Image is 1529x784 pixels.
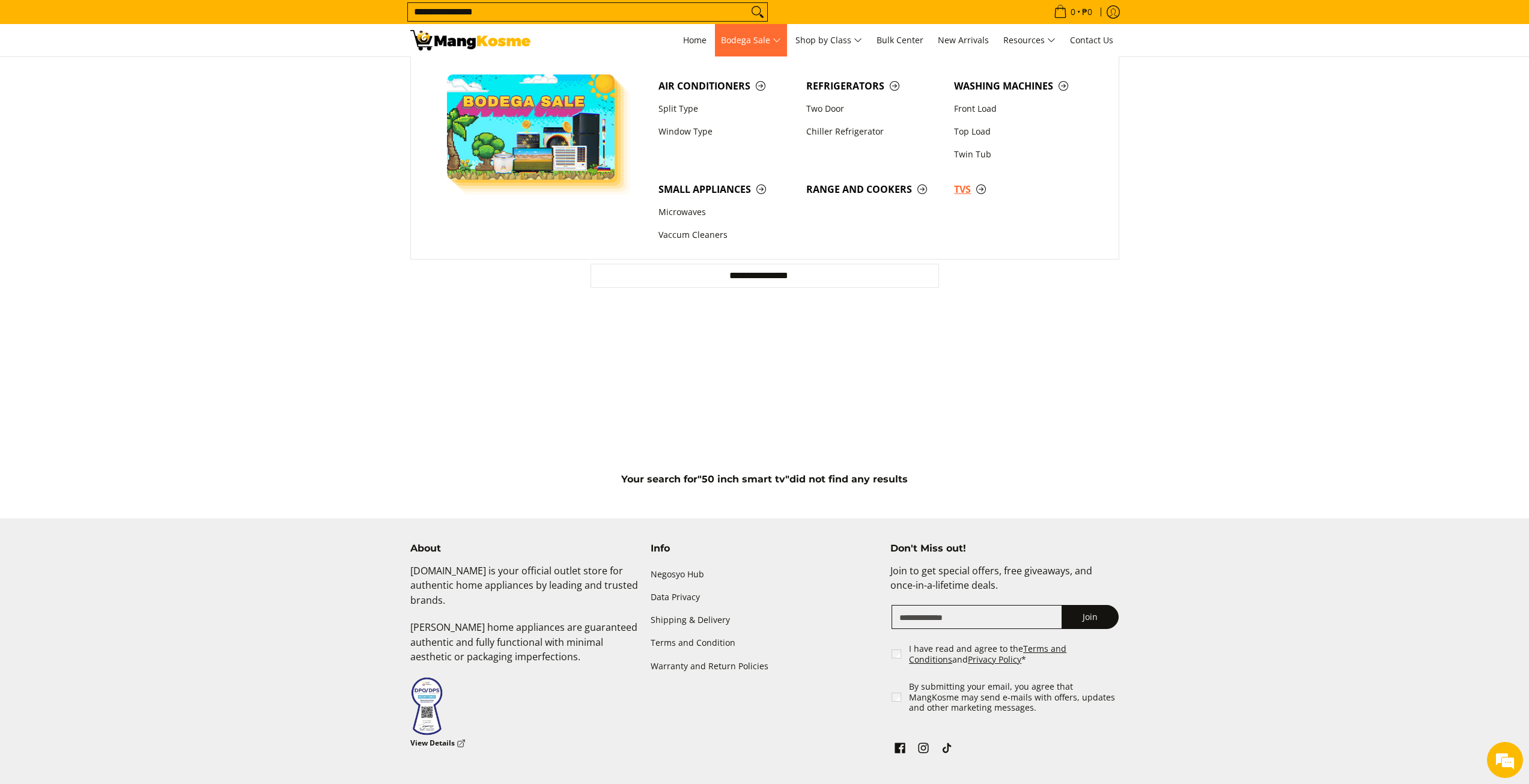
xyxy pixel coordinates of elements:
[410,676,443,736] img: Data Privacy Seal
[938,740,955,760] a: See Mang Kosme on TikTok
[789,24,868,56] a: Shop by Class
[948,97,1096,120] a: Front Load
[683,34,707,46] span: Home
[410,542,639,555] h4: About
[1070,34,1113,46] span: Contact Us
[1050,5,1096,19] span: •
[800,74,948,97] a: Refrigerators
[651,564,879,586] a: Negosyo Hub
[932,24,995,56] a: New Arrivals
[948,120,1096,143] a: Top Load
[795,33,862,48] span: Shop by Class
[948,74,1096,97] a: Washing Machines
[871,24,929,56] a: Bulk Center
[800,178,948,201] a: Range and Cookers
[677,24,713,56] a: Home
[1069,8,1077,16] span: 0
[800,97,948,120] a: Two Door
[968,654,1021,665] a: Privacy Policy
[948,178,1096,201] a: TVs
[652,97,800,120] a: Split Type
[652,201,800,224] a: Microwaves
[954,182,1090,197] span: TVs
[938,34,989,46] span: New Arrivals
[410,736,466,751] a: View Details
[909,643,1066,665] a: Terms and Conditions
[1062,605,1119,629] button: Join
[877,34,923,46] span: Bulk Center
[806,182,942,197] span: Range and Cookers
[651,542,879,555] h4: Info
[410,30,530,50] img: Search: 0 results found for &quot;50 inch smart tv&quot; | Mang Kosme
[651,609,879,632] a: Shipping & Delivery
[800,120,948,143] a: Chiller Refrigerator
[997,24,1062,56] a: Resources
[447,74,615,180] img: Bodega Sale
[948,143,1096,166] a: Twin Tub
[651,632,879,655] a: Terms and Condition
[698,473,789,485] strong: "50 inch smart tv"
[909,643,1120,664] label: I have read and agree to the and *
[652,74,800,97] a: Air Conditioners
[748,3,767,21] button: Search
[651,655,879,678] a: Warranty and Return Policies
[806,79,942,94] span: Refrigerators
[909,681,1120,713] label: By submitting your email, you agree that MangKosme may send e-mails with offers, updates and othe...
[543,24,1119,56] nav: Main Menu
[652,120,800,143] a: Window Type
[410,564,639,620] p: [DOMAIN_NAME] is your official outlet store for authentic home appliances by leading and trusted ...
[652,224,800,247] a: Vaccum Cleaners
[410,620,639,676] p: [PERSON_NAME] home appliances are guaranteed authentic and fully functional with minimal aestheti...
[652,178,800,201] a: Small Appliances
[651,586,879,609] a: Data Privacy
[954,79,1090,94] span: Washing Machines
[1064,24,1119,56] a: Contact Us
[715,24,787,56] a: Bodega Sale
[404,473,1125,485] h5: Your search for did not find any results
[721,33,781,48] span: Bodega Sale
[890,542,1119,555] h4: Don't Miss out!
[1003,33,1056,48] span: Resources
[658,79,794,94] span: Air Conditioners
[915,740,932,760] a: See Mang Kosme on Instagram
[1080,8,1094,16] span: ₱0
[890,564,1119,606] p: Join to get special offers, free giveaways, and once-in-a-lifetime deals.
[892,740,908,760] a: See Mang Kosme on Facebook
[658,182,794,197] span: Small Appliances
